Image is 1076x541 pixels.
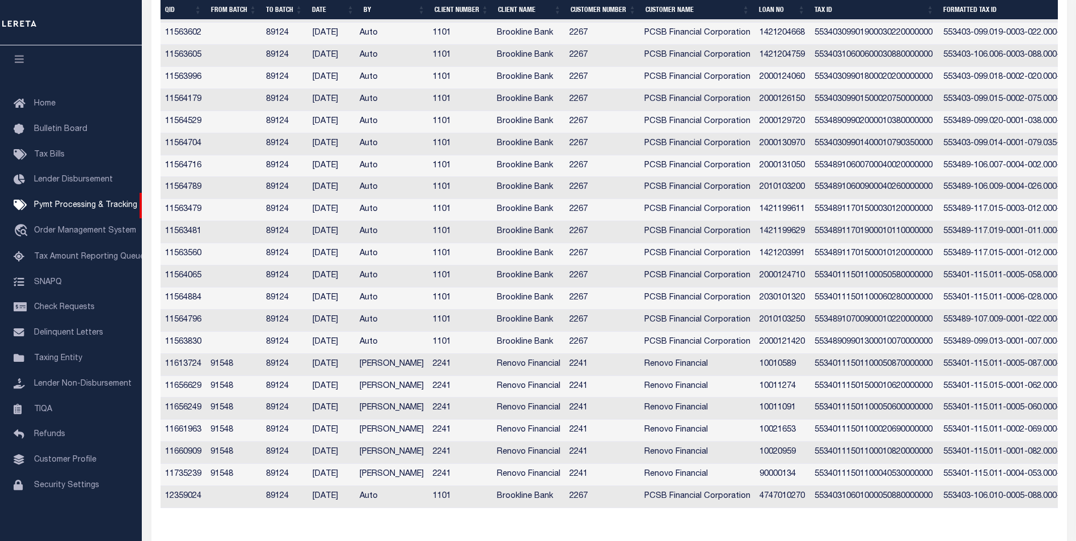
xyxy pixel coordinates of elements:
td: 11563560 [161,243,206,265]
td: 1101 [428,155,492,177]
td: Renovo Financial [492,398,565,420]
td: 2241 [428,420,492,442]
span: Lender Disbursement [34,176,113,184]
td: 89124 [261,332,308,354]
td: [PERSON_NAME] [355,376,428,398]
td: 91548 [206,442,261,464]
td: 11661963 [161,420,206,442]
td: 2030101320 [755,288,810,310]
td: 1101 [428,221,492,243]
td: 2241 [428,376,492,398]
td: 10020959 [755,442,810,464]
span: Refunds [34,430,65,438]
td: PCSB Financial Corporation [640,199,755,221]
td: 89124 [261,243,308,265]
td: 1101 [428,111,492,133]
td: 1101 [428,310,492,332]
td: 55340309901800020200000000 [810,67,938,89]
td: 89124 [261,265,308,288]
td: PCSB Financial Corporation [640,45,755,67]
td: 89124 [261,442,308,464]
td: 11564716 [161,155,206,177]
td: Brookline Bank [492,332,565,354]
td: Renovo Financial [640,376,755,398]
span: Home [34,100,56,108]
td: 89124 [261,354,308,376]
td: 2241 [565,376,640,398]
td: Renovo Financial [640,398,755,420]
td: 55340111501100020690000000 [810,420,938,442]
td: Brookline Bank [492,155,565,177]
td: 55348911701500030120000000 [810,199,938,221]
td: 55348910700900010220000000 [810,310,938,332]
td: [DATE] [308,177,355,199]
td: 55340310601000050880000000 [810,486,938,508]
td: Renovo Financial [640,420,755,442]
td: Brookline Bank [492,486,565,508]
td: 1101 [428,265,492,288]
td: Brookline Bank [492,221,565,243]
td: 55348909901300010070000000 [810,332,938,354]
span: Delinquent Letters [34,329,103,337]
td: 11564796 [161,310,206,332]
td: 91548 [206,354,261,376]
td: 89124 [261,23,308,45]
td: 55340111501100050600000000 [810,398,938,420]
td: 1101 [428,288,492,310]
td: 89124 [261,111,308,133]
td: 55340111501100010820000000 [810,442,938,464]
td: 91548 [206,398,261,420]
td: 2267 [565,221,640,243]
span: Customer Profile [34,456,96,464]
td: Auto [355,23,428,45]
td: PCSB Financial Corporation [640,243,755,265]
td: Auto [355,221,428,243]
td: Auto [355,177,428,199]
td: Renovo Financial [492,464,565,486]
td: PCSB Financial Corporation [640,89,755,111]
td: 4747010270 [755,486,810,508]
td: Auto [355,111,428,133]
td: 89124 [261,464,308,486]
span: Tax Bills [34,151,65,159]
td: 89124 [261,288,308,310]
td: 1101 [428,243,492,265]
td: 89124 [261,221,308,243]
td: 1101 [428,67,492,89]
td: [DATE] [308,486,355,508]
td: PCSB Financial Corporation [640,111,755,133]
td: 11563481 [161,221,206,243]
td: 2267 [565,177,640,199]
td: Brookline Bank [492,199,565,221]
td: 91548 [206,420,261,442]
td: 89124 [261,420,308,442]
td: Brookline Bank [492,177,565,199]
td: PCSB Financial Corporation [640,486,755,508]
td: 11613724 [161,354,206,376]
td: [PERSON_NAME] [355,442,428,464]
td: 2241 [428,354,492,376]
td: 90000134 [755,464,810,486]
td: 11563602 [161,23,206,45]
td: [DATE] [308,221,355,243]
td: 2241 [565,354,640,376]
td: 89124 [261,155,308,177]
td: 2267 [565,243,640,265]
td: Brookline Bank [492,23,565,45]
td: 89124 [261,133,308,155]
td: [DATE] [308,199,355,221]
td: Renovo Financial [492,420,565,442]
td: 55340111501100040530000000 [810,464,938,486]
td: 1101 [428,133,492,155]
td: 2267 [565,199,640,221]
td: [PERSON_NAME] [355,354,428,376]
td: 89124 [261,486,308,508]
span: Check Requests [34,303,95,311]
td: 1101 [428,89,492,111]
td: 55340111501500010620000000 [810,376,938,398]
td: 2267 [565,133,640,155]
td: 2267 [565,89,640,111]
td: [DATE] [308,332,355,354]
td: 2267 [565,265,640,288]
td: 2010103200 [755,177,810,199]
